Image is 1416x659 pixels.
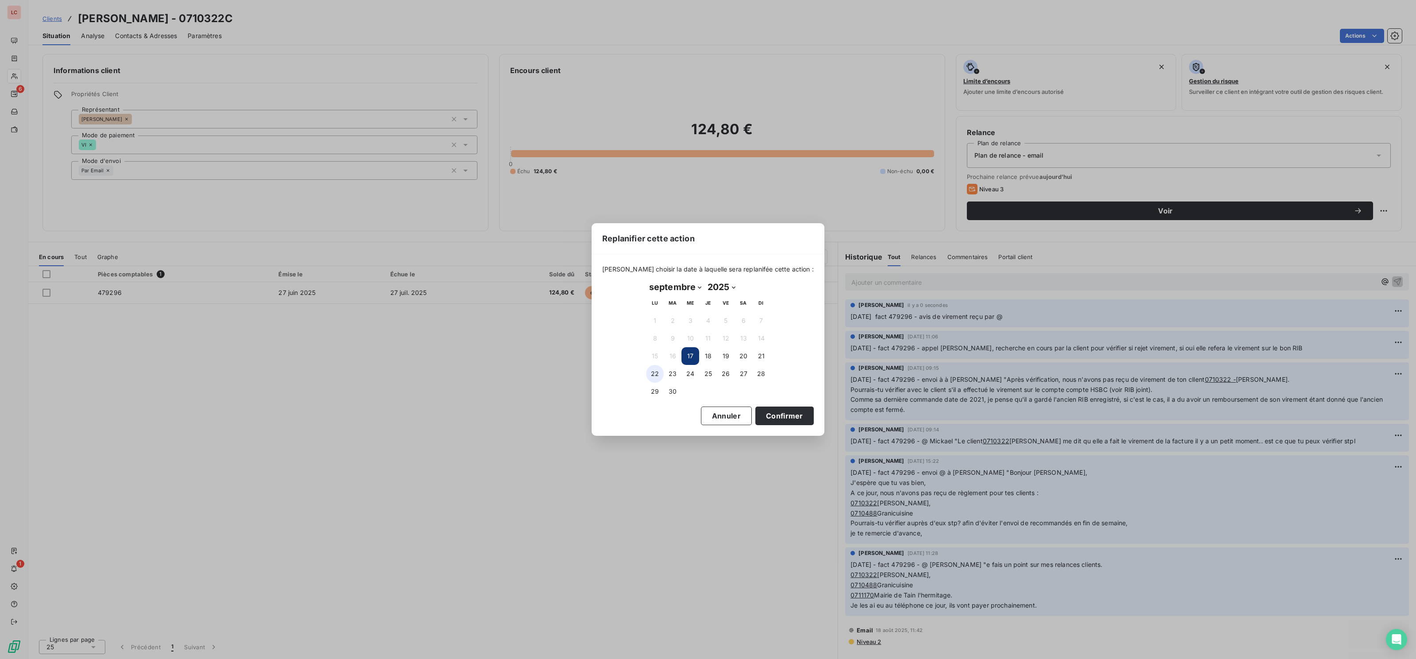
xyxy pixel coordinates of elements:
[646,383,664,400] button: 29
[699,312,717,329] button: 4
[646,294,664,312] th: lundi
[699,365,717,383] button: 25
[664,294,681,312] th: mardi
[664,383,681,400] button: 30
[735,294,752,312] th: samedi
[752,329,770,347] button: 14
[717,312,735,329] button: 5
[735,365,752,383] button: 27
[717,329,735,347] button: 12
[681,347,699,365] button: 17
[717,294,735,312] th: vendredi
[646,312,664,329] button: 1
[735,347,752,365] button: 20
[699,347,717,365] button: 18
[735,329,752,347] button: 13
[699,329,717,347] button: 11
[752,365,770,383] button: 28
[1386,629,1407,650] div: Open Intercom Messenger
[646,347,664,365] button: 15
[646,365,664,383] button: 22
[681,365,699,383] button: 24
[681,294,699,312] th: mercredi
[646,329,664,347] button: 8
[752,312,770,329] button: 7
[717,365,735,383] button: 26
[752,347,770,365] button: 21
[602,265,814,274] span: [PERSON_NAME] choisir la date à laquelle sera replanifée cette action :
[699,294,717,312] th: jeudi
[664,312,681,329] button: 2
[681,329,699,347] button: 10
[701,407,752,425] button: Annuler
[664,329,681,347] button: 9
[602,233,695,244] span: Replanifier cette action
[664,365,681,383] button: 23
[735,312,752,329] button: 6
[755,407,814,425] button: Confirmer
[752,294,770,312] th: dimanche
[717,347,735,365] button: 19
[681,312,699,329] button: 3
[664,347,681,365] button: 16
